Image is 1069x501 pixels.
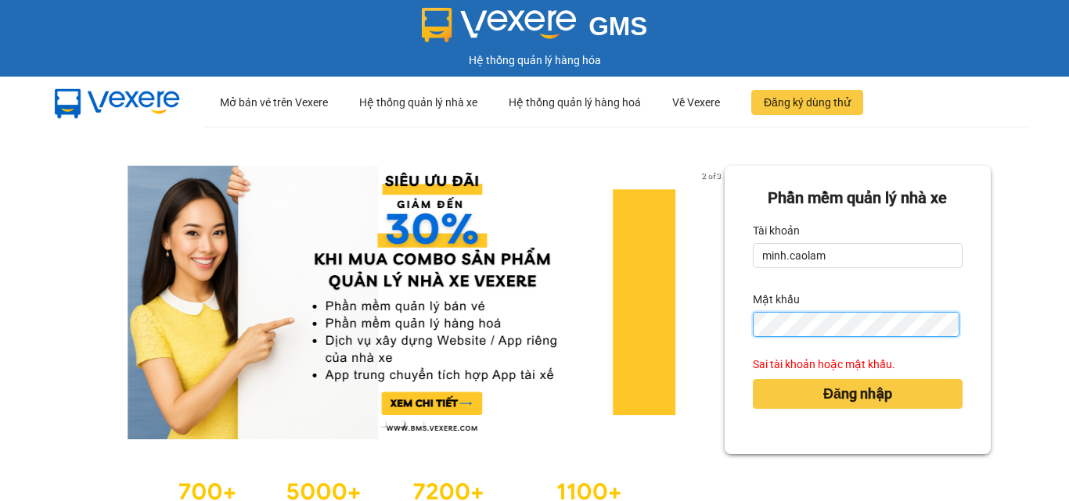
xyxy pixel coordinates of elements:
span: Đăng ký dùng thử [764,94,851,111]
label: Tài khoản [753,218,800,243]
div: Hệ thống quản lý hàng hoá [509,77,641,127]
a: GMS [422,23,648,36]
div: Hệ thống quản lý hàng hóa [4,52,1065,69]
img: mbUUG5Q.png [39,77,196,128]
input: Tài khoản [753,243,963,268]
li: slide item 3 [417,420,423,427]
span: GMS [588,12,647,41]
p: 2 of 3 [697,166,725,186]
div: Sai tài khoản hoặc mật khẩu. [753,356,963,373]
div: Về Vexere [672,77,720,127]
button: previous slide / item [78,166,100,439]
button: Đăng ký dùng thử [751,90,863,115]
span: Đăng nhập [823,383,892,405]
li: slide item 2 [398,420,405,427]
img: logo 2 [422,8,577,42]
button: next slide / item [703,166,725,439]
label: Mật khẩu [753,287,800,312]
input: Mật khẩu [753,312,959,337]
div: Mở bán vé trên Vexere [220,77,328,127]
div: Phần mềm quản lý nhà xe [753,186,963,210]
button: Đăng nhập [753,379,963,409]
div: Hệ thống quản lý nhà xe [359,77,477,127]
li: slide item 1 [380,420,386,427]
